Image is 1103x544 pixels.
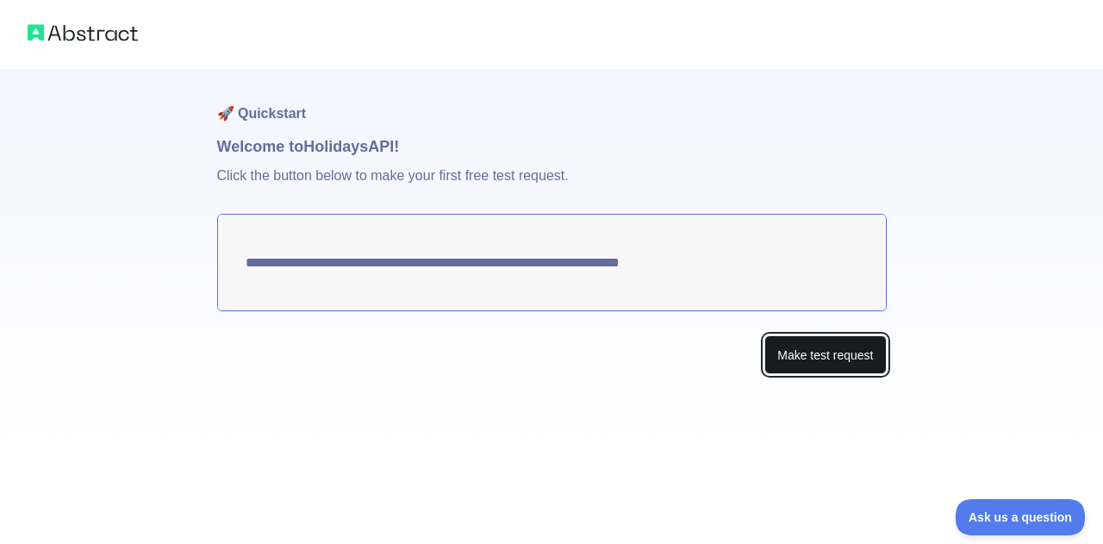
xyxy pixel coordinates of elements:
[217,159,887,214] p: Click the button below to make your first free test request.
[28,21,138,45] img: Abstract logo
[217,69,887,134] h1: 🚀 Quickstart
[956,499,1086,535] iframe: Toggle Customer Support
[764,335,886,374] button: Make test request
[217,134,887,159] h1: Welcome to Holidays API!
